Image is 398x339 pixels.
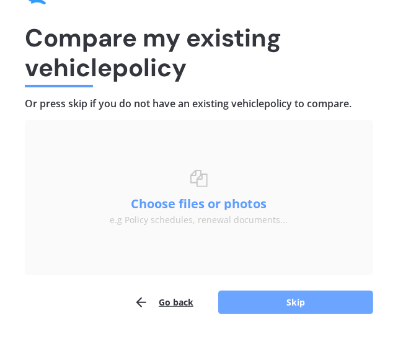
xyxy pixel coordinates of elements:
[122,198,276,210] button: Choose files or photos
[134,290,193,315] button: Go back
[218,291,373,314] button: Skip
[25,23,373,82] h1: Compare my existing vehicle policy
[110,215,288,226] div: e.g Policy schedules, renewal documents...
[25,97,373,110] h4: Or press skip if you do not have an existing vehicle policy to compare.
